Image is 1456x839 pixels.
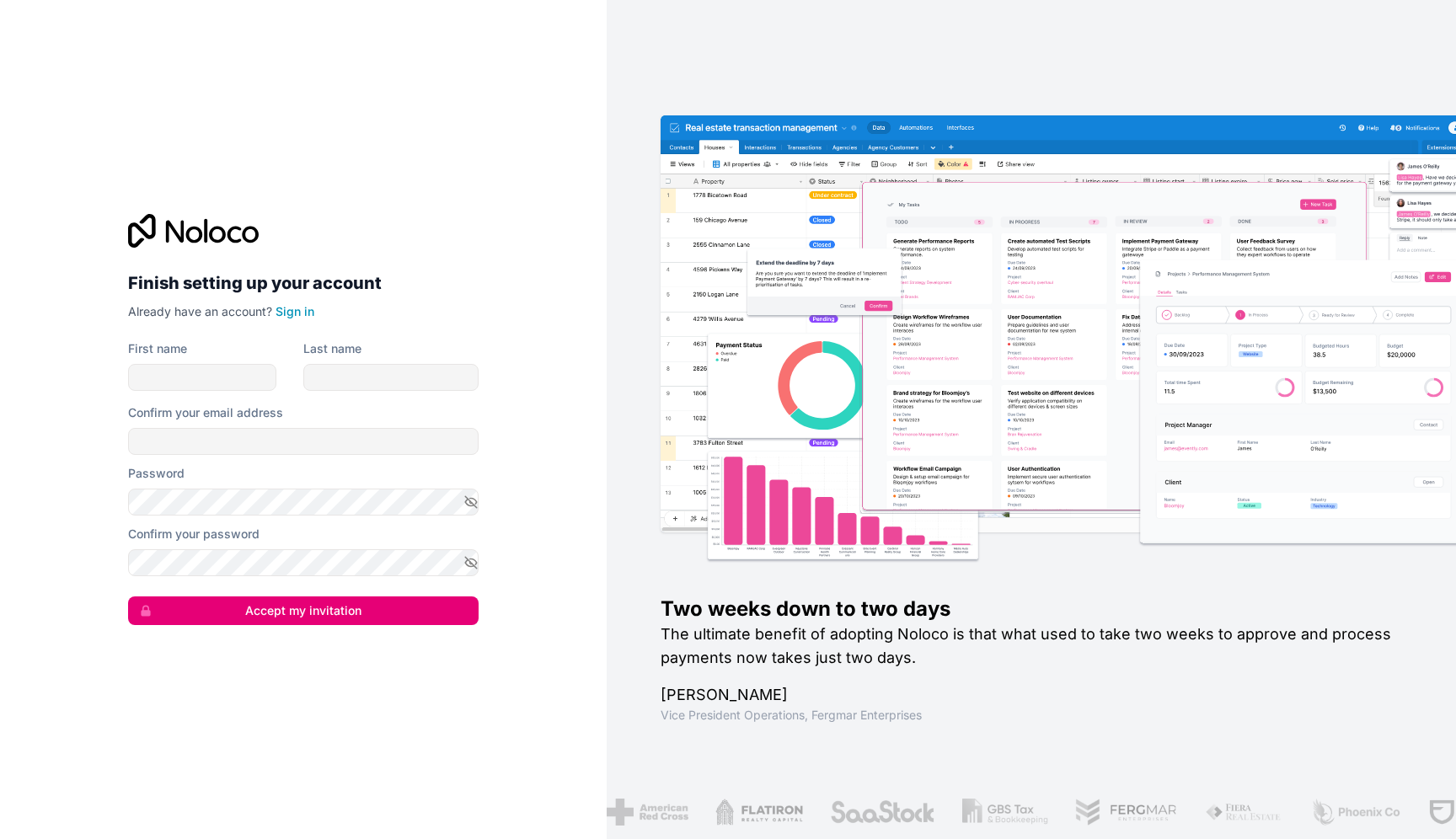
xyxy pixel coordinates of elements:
[128,489,479,516] input: Password
[303,364,479,391] input: family-name
[715,799,803,826] img: /assets/flatiron-C8eUkumj.png
[303,340,361,357] label: Last name
[1310,799,1401,826] img: /assets/phoenix-BREaitsQ.png
[1204,799,1283,826] img: /assets/fiera-fwj2N5v4.png
[128,549,479,576] input: Confirm password
[128,428,479,455] input: Email address
[128,465,185,482] label: Password
[276,304,314,318] a: Sign in
[829,799,935,826] img: /assets/saastock-C6Zbiodz.png
[128,596,479,625] button: Accept my invitation
[1074,799,1177,826] img: /assets/fergmar-CudnrXN5.png
[128,340,187,357] label: First name
[962,799,1048,826] img: /assets/gbstax-C-GtDUiK.png
[128,268,479,298] h2: Finish setting up your account
[128,364,276,391] input: given-name
[607,799,688,826] img: /assets/american-red-cross-BAupjrZR.png
[661,707,1402,724] h1: Vice President Operations , Fergmar Enterprises
[128,526,260,542] label: Confirm your password
[128,304,272,318] span: Already have an account?
[661,623,1402,670] h2: The ultimate benefit of adopting Noloco is that what used to take two weeks to approve and proces...
[128,404,283,421] label: Confirm your email address
[661,596,1402,623] h1: Two weeks down to two days
[661,683,1402,707] h1: [PERSON_NAME]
